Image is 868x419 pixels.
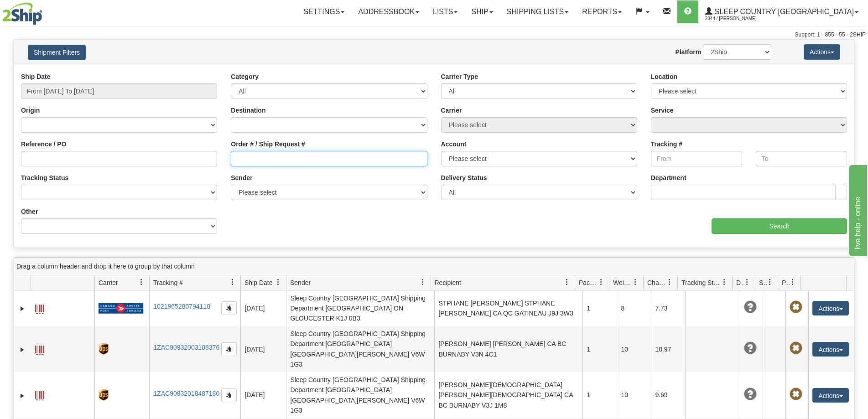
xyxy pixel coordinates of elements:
[628,274,643,290] a: Weight filter column settings
[21,140,67,149] label: Reference / PO
[441,173,487,182] label: Delivery Status
[153,344,219,351] a: 1ZAC90932003108376
[286,326,434,372] td: Sleep Country [GEOGRAPHIC_DATA] Shipping Department [GEOGRAPHIC_DATA] [GEOGRAPHIC_DATA][PERSON_NA...
[434,290,582,326] td: STPHANE [PERSON_NAME] STPHANE [PERSON_NAME] CA QC GATINEAU J9J 3W3
[790,301,802,314] span: Pickup Not Assigned
[99,303,143,314] img: 20 - Canada Post
[18,304,27,313] a: Expand
[790,342,802,355] span: Pickup Not Assigned
[99,343,108,355] img: 8 - UPS
[35,387,44,402] a: Label
[762,274,778,290] a: Shipment Issues filter column settings
[782,278,790,287] span: Pickup Status
[221,388,237,402] button: Copy to clipboard
[134,274,149,290] a: Carrier filter column settings
[240,290,286,326] td: [DATE]
[617,326,651,372] td: 10
[651,173,686,182] label: Department
[244,278,272,287] span: Ship Date
[225,274,240,290] a: Tracking # filter column settings
[651,372,685,418] td: 9.69
[812,342,849,357] button: Actions
[744,342,757,355] span: Unknown
[651,72,677,81] label: Location
[21,173,68,182] label: Tracking Status
[593,274,609,290] a: Packages filter column settings
[296,0,351,23] a: Settings
[18,345,27,354] a: Expand
[712,8,854,16] span: Sleep Country [GEOGRAPHIC_DATA]
[434,372,582,418] td: [PERSON_NAME][DEMOGRAPHIC_DATA] [PERSON_NAME][DEMOGRAPHIC_DATA] CA BC BURNABY V3J 1M8
[240,372,286,418] td: [DATE]
[21,72,51,81] label: Ship Date
[28,45,86,60] button: Shipment Filters
[712,218,847,234] input: Search
[221,301,237,315] button: Copy to clipboard
[681,278,721,287] span: Tracking Status
[441,140,467,149] label: Account
[617,290,651,326] td: 8
[21,106,40,115] label: Origin
[756,151,847,166] input: To
[617,372,651,418] td: 10
[14,258,854,275] div: grid grouping header
[434,326,582,372] td: [PERSON_NAME] [PERSON_NAME] CA BC BURNABY V3N 4C1
[240,326,286,372] td: [DATE]
[582,326,617,372] td: 1
[221,342,237,356] button: Copy to clipboard
[2,31,866,39] div: Support: 1 - 855 - 55 - 2SHIP
[464,0,499,23] a: Ship
[435,278,461,287] span: Recipient
[785,274,800,290] a: Pickup Status filter column settings
[717,274,732,290] a: Tracking Status filter column settings
[415,274,431,290] a: Sender filter column settings
[231,72,259,81] label: Category
[812,301,849,316] button: Actions
[559,274,575,290] a: Recipient filter column settings
[705,14,774,23] span: 2044 / [PERSON_NAME]
[575,0,629,23] a: Reports
[651,140,682,149] label: Tracking #
[736,278,744,287] span: Delivery Status
[441,106,462,115] label: Carrier
[286,372,434,418] td: Sleep Country [GEOGRAPHIC_DATA] Shipping Department [GEOGRAPHIC_DATA] [GEOGRAPHIC_DATA][PERSON_NA...
[744,301,757,314] span: Unknown
[744,388,757,401] span: Unknown
[698,0,865,23] a: Sleep Country [GEOGRAPHIC_DATA] 2044 / [PERSON_NAME]
[153,303,210,310] a: 1021965280794110
[286,290,434,326] td: Sleep Country [GEOGRAPHIC_DATA] Shipping Department [GEOGRAPHIC_DATA] ON GLOUCESTER K1J 0B3
[231,173,252,182] label: Sender
[153,278,183,287] span: Tracking #
[7,5,84,16] div: live help - online
[790,388,802,401] span: Pickup Not Assigned
[582,372,617,418] td: 1
[351,0,426,23] a: Addressbook
[582,290,617,326] td: 1
[99,389,108,401] img: 8 - UPS
[804,44,840,60] button: Actions
[35,341,44,356] a: Label
[441,72,478,81] label: Carrier Type
[2,2,42,25] img: logo2044.jpg
[231,140,305,149] label: Order # / Ship Request #
[153,390,219,397] a: 1ZAC90932018487180
[500,0,575,23] a: Shipping lists
[270,274,286,290] a: Ship Date filter column settings
[812,388,849,403] button: Actions
[675,47,701,57] label: Platform
[739,274,755,290] a: Delivery Status filter column settings
[290,278,311,287] span: Sender
[651,151,742,166] input: From
[662,274,677,290] a: Charge filter column settings
[647,278,666,287] span: Charge
[18,391,27,400] a: Expand
[613,278,632,287] span: Weight
[35,300,44,315] a: Label
[99,278,118,287] span: Carrier
[651,326,685,372] td: 10.97
[759,278,767,287] span: Shipment Issues
[651,106,674,115] label: Service
[231,106,265,115] label: Destination
[579,278,598,287] span: Packages
[21,207,38,216] label: Other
